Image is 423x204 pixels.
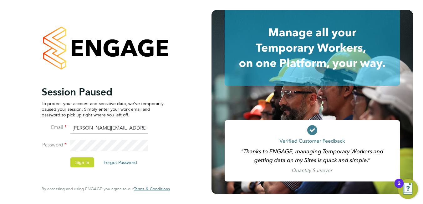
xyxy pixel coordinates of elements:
button: Sign In [70,157,94,167]
label: Email [42,124,67,131]
h2: Session Paused [42,86,164,98]
input: Enter your work email... [70,123,148,134]
label: Password [42,142,67,148]
button: Open Resource Center, 2 new notifications [398,179,418,199]
a: Terms & Conditions [134,186,170,191]
span: By accessing and using ENGAGE you agree to our [42,186,170,191]
button: Forgot Password [99,157,142,167]
p: To protect your account and sensitive data, we've temporarily paused your session. Simply enter y... [42,101,164,118]
div: 2 [398,183,400,191]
